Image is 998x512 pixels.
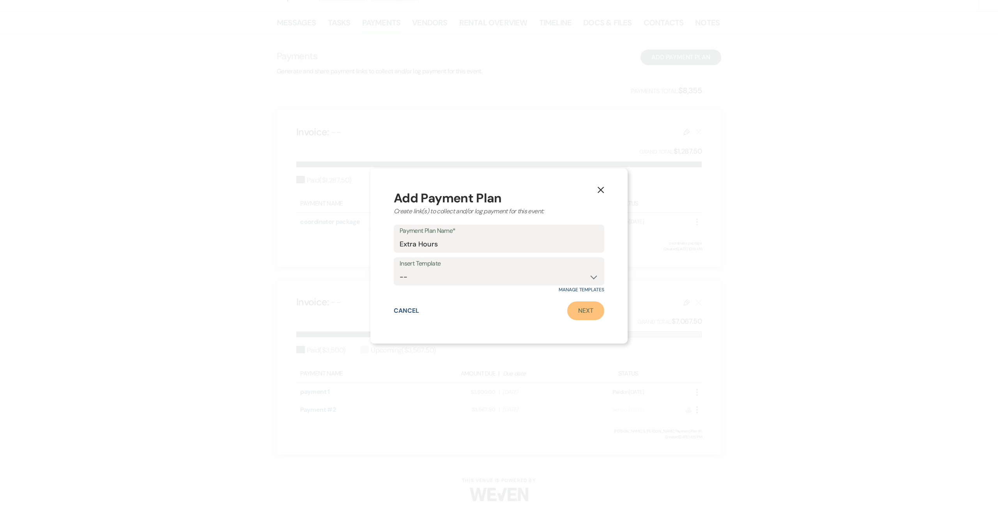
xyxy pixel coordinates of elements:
[394,192,604,204] div: Add Payment Plan
[400,258,598,269] label: Insert Template
[394,308,419,314] button: Cancel
[567,301,604,320] a: Next
[400,225,598,237] label: Payment Plan Name*
[394,207,604,216] div: Create link(s) to collect and/or log payment for this event:
[559,287,604,293] a: Manage Templates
